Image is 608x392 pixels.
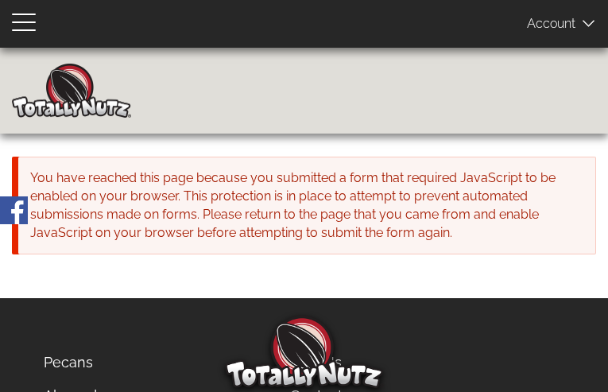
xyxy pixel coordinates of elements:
a: Find Us [278,346,521,379]
img: Totally Nutz Logo [225,316,384,388]
a: Pecans [32,346,275,379]
div: You have reached this page because you submitted a form that required JavaScript to be enabled on... [18,157,596,254]
img: Home [12,64,131,118]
